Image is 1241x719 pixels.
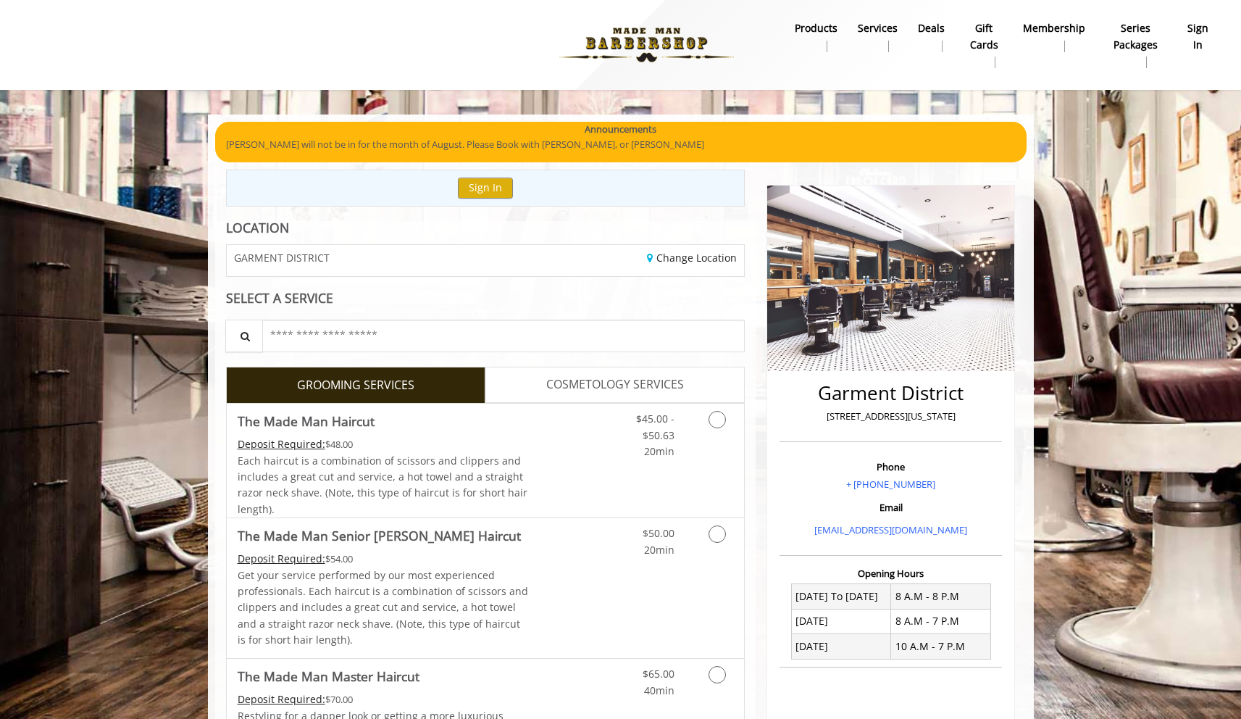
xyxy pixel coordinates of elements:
b: Services [858,20,898,36]
a: MembershipMembership [1013,18,1095,56]
td: 8 A.M - 7 P.M [891,609,991,633]
p: [STREET_ADDRESS][US_STATE] [783,409,998,424]
a: sign insign in [1176,18,1220,56]
h2: Garment District [783,383,998,404]
b: The Made Man Master Haircut [238,666,419,686]
a: + [PHONE_NUMBER] [846,478,935,491]
b: Deals [918,20,945,36]
span: 20min [644,543,674,557]
span: GARMENT DISTRICT [234,252,330,263]
a: ServicesServices [848,18,908,56]
td: 10 A.M - 7 P.M [891,634,991,659]
b: The Made Man Senior [PERSON_NAME] Haircut [238,525,521,546]
b: gift cards [965,20,1002,53]
p: Get your service performed by our most experienced professionals. Each haircut is a combination o... [238,568,529,649]
div: $70.00 [238,691,529,707]
span: 40min [644,683,674,697]
b: LOCATION [226,219,289,236]
span: This service needs some Advance to be paid before we block your appointment [238,692,325,706]
span: GROOMING SERVICES [297,376,414,395]
a: Productsproducts [785,18,848,56]
b: products [795,20,837,36]
span: Each haircut is a combination of scissors and clippers and includes a great cut and service, a ho... [238,454,527,516]
img: Made Man Barbershop logo [547,5,746,85]
td: [DATE] To [DATE] [791,584,891,609]
span: This service needs some Advance to be paid before we block your appointment [238,552,325,565]
a: Change Location [647,251,737,265]
b: Series packages [1106,20,1166,53]
td: 8 A.M - 8 P.M [891,584,991,609]
span: 20min [644,444,674,458]
span: $45.00 - $50.63 [636,412,674,441]
b: Announcements [585,122,656,137]
span: $50.00 [643,526,674,540]
p: [PERSON_NAME] will not be in for the month of August. Please Book with [PERSON_NAME], or [PERSON_... [226,137,1016,152]
a: DealsDeals [908,18,955,56]
a: [EMAIL_ADDRESS][DOMAIN_NAME] [814,523,967,536]
h3: Email [783,502,998,512]
div: $54.00 [238,551,529,567]
td: [DATE] [791,609,891,633]
h3: Opening Hours [780,568,1002,578]
div: $48.00 [238,436,529,452]
a: Gift cardsgift cards [955,18,1012,72]
a: Series packagesSeries packages [1095,18,1176,72]
h3: Phone [783,462,998,472]
b: Membership [1023,20,1085,36]
button: Service Search [225,320,263,352]
span: COSMETOLOGY SERVICES [546,375,684,394]
span: $65.00 [643,667,674,681]
td: [DATE] [791,634,891,659]
span: This service needs some Advance to be paid before we block your appointment [238,437,325,451]
div: SELECT A SERVICE [226,291,745,305]
button: Sign In [458,178,513,199]
b: sign in [1186,20,1210,53]
b: The Made Man Haircut [238,411,375,431]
